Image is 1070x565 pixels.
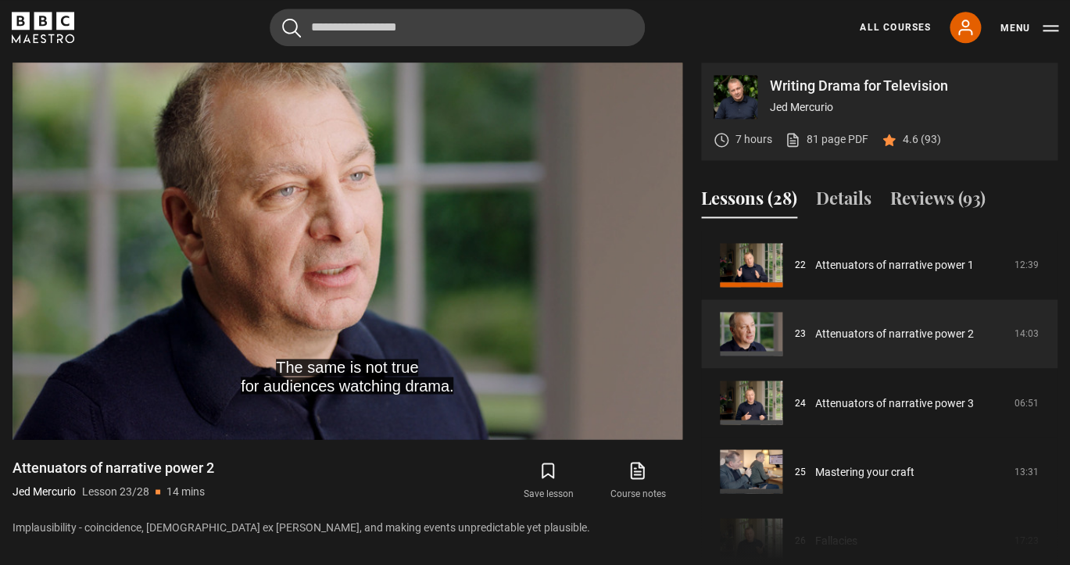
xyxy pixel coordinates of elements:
[701,185,797,218] button: Lessons (28)
[13,63,682,439] video-js: Video Player
[12,12,74,43] svg: BBC Maestro
[1000,20,1058,36] button: Toggle navigation
[735,131,772,148] p: 7 hours
[815,326,974,342] a: Attenuators of narrative power 2
[785,131,868,148] a: 81 page PDF
[815,463,914,480] a: Mastering your craft
[13,483,76,499] p: Jed Mercurio
[815,395,974,411] a: Attenuators of narrative power 3
[13,458,214,477] h1: Attenuators of narrative power 2
[503,458,592,503] button: Save lesson
[770,79,1045,93] p: Writing Drama for Television
[593,458,682,503] a: Course notes
[860,20,931,34] a: All Courses
[815,257,974,274] a: Attenuators of narrative power 1
[903,131,941,148] p: 4.6 (93)
[166,483,205,499] p: 14 mins
[816,185,871,218] button: Details
[82,483,149,499] p: Lesson 23/28
[270,9,645,46] input: Search
[770,99,1045,116] p: Jed Mercurio
[282,18,301,38] button: Submit the search query
[13,519,682,535] p: Implausibility - coincidence, [DEMOGRAPHIC_DATA] ex [PERSON_NAME], and making events unpredictabl...
[890,185,986,218] button: Reviews (93)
